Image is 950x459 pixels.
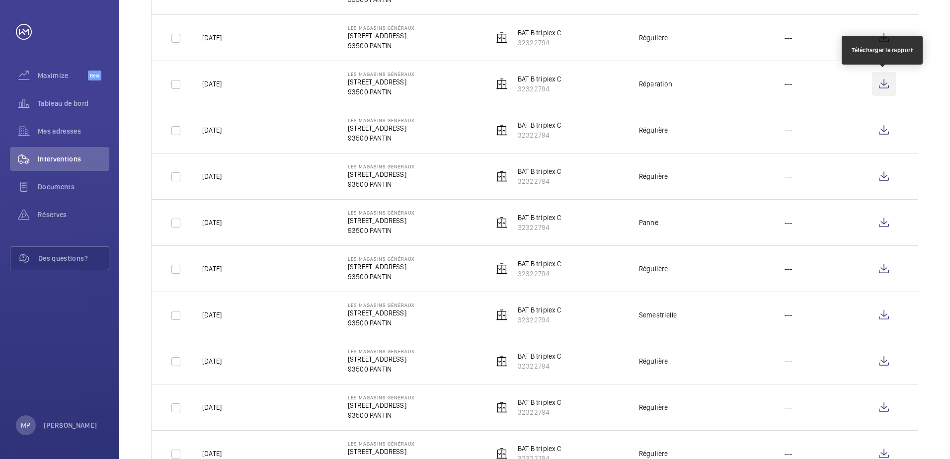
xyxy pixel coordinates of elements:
p: 93500 PANTIN [348,133,414,143]
p: --- [785,402,792,412]
p: [STREET_ADDRESS] [348,447,414,457]
span: Des questions? [38,253,109,263]
p: 32322794 [518,38,561,48]
p: --- [785,171,792,181]
img: elevator.svg [496,170,508,182]
p: --- [785,264,792,274]
div: Régulière [639,33,668,43]
div: Semestrielle [639,310,677,320]
p: [STREET_ADDRESS] [348,400,414,410]
div: Régulière [639,264,668,274]
div: Régulière [639,449,668,459]
p: [DATE] [202,264,222,274]
img: elevator.svg [496,124,508,136]
p: [DATE] [202,310,222,320]
p: Les Magasins Généraux [348,256,414,262]
img: elevator.svg [496,32,508,44]
p: [DATE] [202,33,222,43]
p: BAT B triplex C [518,213,561,223]
p: Les Magasins Généraux [348,25,414,31]
p: Les Magasins Généraux [348,394,414,400]
p: BAT B triplex C [518,74,561,84]
p: BAT B triplex C [518,397,561,407]
p: --- [785,125,792,135]
p: 93500 PANTIN [348,226,414,235]
p: [STREET_ADDRESS] [348,123,414,133]
span: Documents [38,182,109,192]
img: elevator.svg [496,401,508,413]
span: Tableau de bord [38,98,109,108]
span: Mes adresses [38,126,109,136]
div: Télécharger le rapport [852,46,913,55]
p: [DATE] [202,402,222,412]
div: Panne [639,218,658,228]
p: [PERSON_NAME] [44,420,97,430]
p: 93500 PANTIN [348,272,414,282]
div: Régulière [639,171,668,181]
div: Réparation [639,79,673,89]
p: BAT B triplex C [518,120,561,130]
p: --- [785,449,792,459]
p: 93500 PANTIN [348,179,414,189]
p: BAT B triplex C [518,28,561,38]
img: elevator.svg [496,309,508,321]
p: 32322794 [518,130,561,140]
p: [DATE] [202,125,222,135]
p: --- [785,356,792,366]
p: BAT B triplex C [518,444,561,454]
p: MP [21,420,30,430]
p: 32322794 [518,361,561,371]
p: [DATE] [202,171,222,181]
p: 93500 PANTIN [348,410,414,420]
p: 93500 PANTIN [348,318,414,328]
div: Régulière [639,356,668,366]
p: 32322794 [518,315,561,325]
p: [STREET_ADDRESS] [348,354,414,364]
div: Régulière [639,125,668,135]
p: --- [785,79,792,89]
p: [DATE] [202,449,222,459]
p: [STREET_ADDRESS] [348,77,414,87]
p: [STREET_ADDRESS] [348,308,414,318]
p: --- [785,218,792,228]
p: Les Magasins Généraux [348,441,414,447]
p: Les Magasins Généraux [348,210,414,216]
p: 93500 PANTIN [348,41,414,51]
p: 32322794 [518,176,561,186]
p: [STREET_ADDRESS] [348,216,414,226]
p: Les Magasins Généraux [348,302,414,308]
p: BAT B triplex C [518,305,561,315]
p: 93500 PANTIN [348,87,414,97]
p: 32322794 [518,84,561,94]
p: 93500 PANTIN [348,364,414,374]
p: Les Magasins Généraux [348,117,414,123]
img: elevator.svg [496,78,508,90]
p: [STREET_ADDRESS] [348,262,414,272]
p: --- [785,33,792,43]
img: elevator.svg [496,355,508,367]
p: BAT B triplex C [518,259,561,269]
span: Réserves [38,210,109,220]
p: [DATE] [202,218,222,228]
p: 32322794 [518,407,561,417]
p: Les Magasins Généraux [348,348,414,354]
p: Les Magasins Généraux [348,71,414,77]
span: Beta [88,71,101,80]
p: [DATE] [202,79,222,89]
p: BAT B triplex C [518,166,561,176]
p: [DATE] [202,356,222,366]
p: 32322794 [518,269,561,279]
p: [STREET_ADDRESS] [348,31,414,41]
p: Les Magasins Généraux [348,163,414,169]
p: BAT B triplex C [518,351,561,361]
span: Interventions [38,154,109,164]
p: 32322794 [518,223,561,232]
span: Maximize [38,71,88,80]
img: elevator.svg [496,217,508,229]
img: elevator.svg [496,263,508,275]
div: Régulière [639,402,668,412]
p: --- [785,310,792,320]
p: [STREET_ADDRESS] [348,169,414,179]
